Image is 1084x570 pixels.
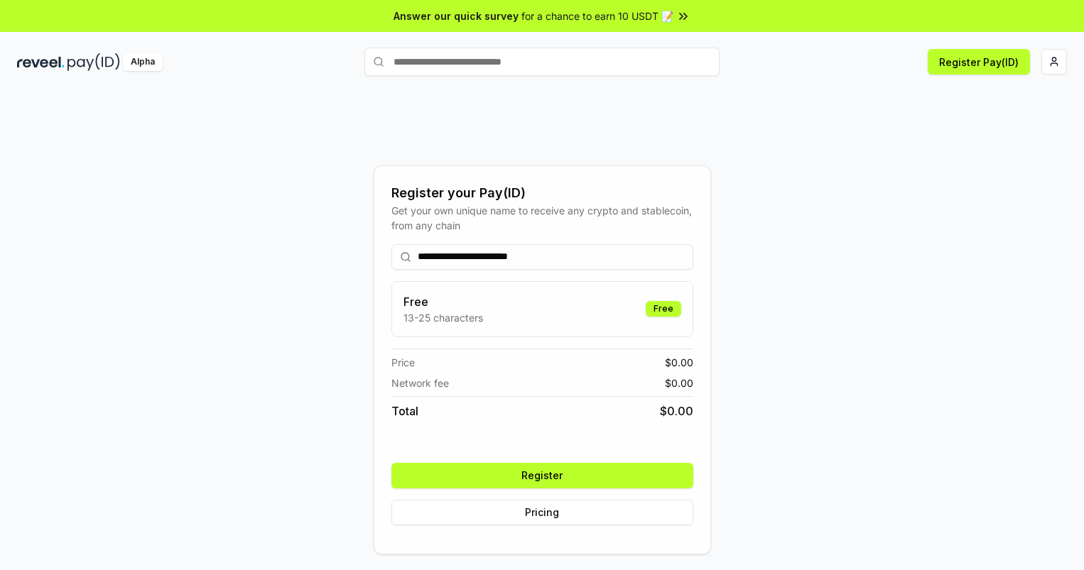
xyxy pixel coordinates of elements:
[391,463,693,488] button: Register
[391,183,693,203] div: Register your Pay(ID)
[521,9,673,23] span: for a chance to earn 10 USDT 📝
[391,500,693,525] button: Pricing
[391,402,418,420] span: Total
[660,402,693,420] span: $ 0.00
[665,355,693,370] span: $ 0.00
[394,9,519,23] span: Answer our quick survey
[928,49,1030,75] button: Register Pay(ID)
[391,376,449,390] span: Network fee
[123,53,163,71] div: Alpha
[665,376,693,390] span: $ 0.00
[391,203,693,233] div: Get your own unique name to receive any crypto and stablecoin, from any chain
[646,301,681,317] div: Free
[67,53,120,71] img: pay_id
[391,355,415,370] span: Price
[403,293,483,310] h3: Free
[403,310,483,325] p: 13-25 characters
[17,53,65,71] img: reveel_dark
